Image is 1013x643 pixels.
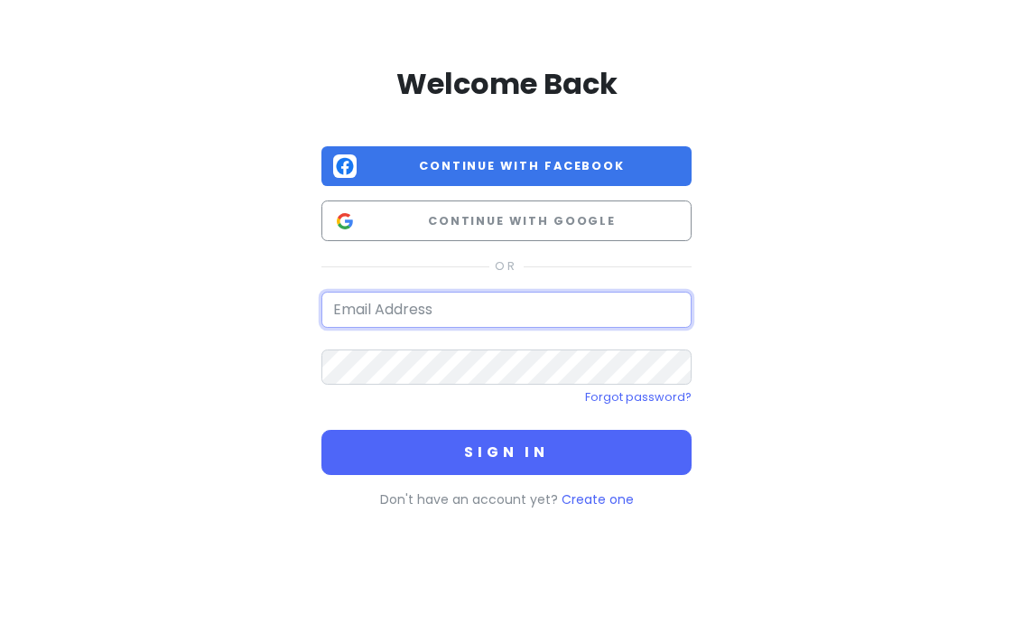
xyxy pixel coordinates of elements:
img: Google logo [333,210,357,233]
img: Facebook logo [333,154,357,178]
span: Continue with Facebook [364,157,680,175]
a: Create one [562,490,634,508]
input: Email Address [321,292,692,328]
span: Continue with Google [364,212,680,230]
button: Continue with Google [321,200,692,241]
h2: Welcome Back [321,65,692,103]
p: Don't have an account yet? [321,489,692,509]
button: Sign in [321,430,692,475]
a: Forgot password? [585,389,692,405]
button: Continue with Facebook [321,146,692,187]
